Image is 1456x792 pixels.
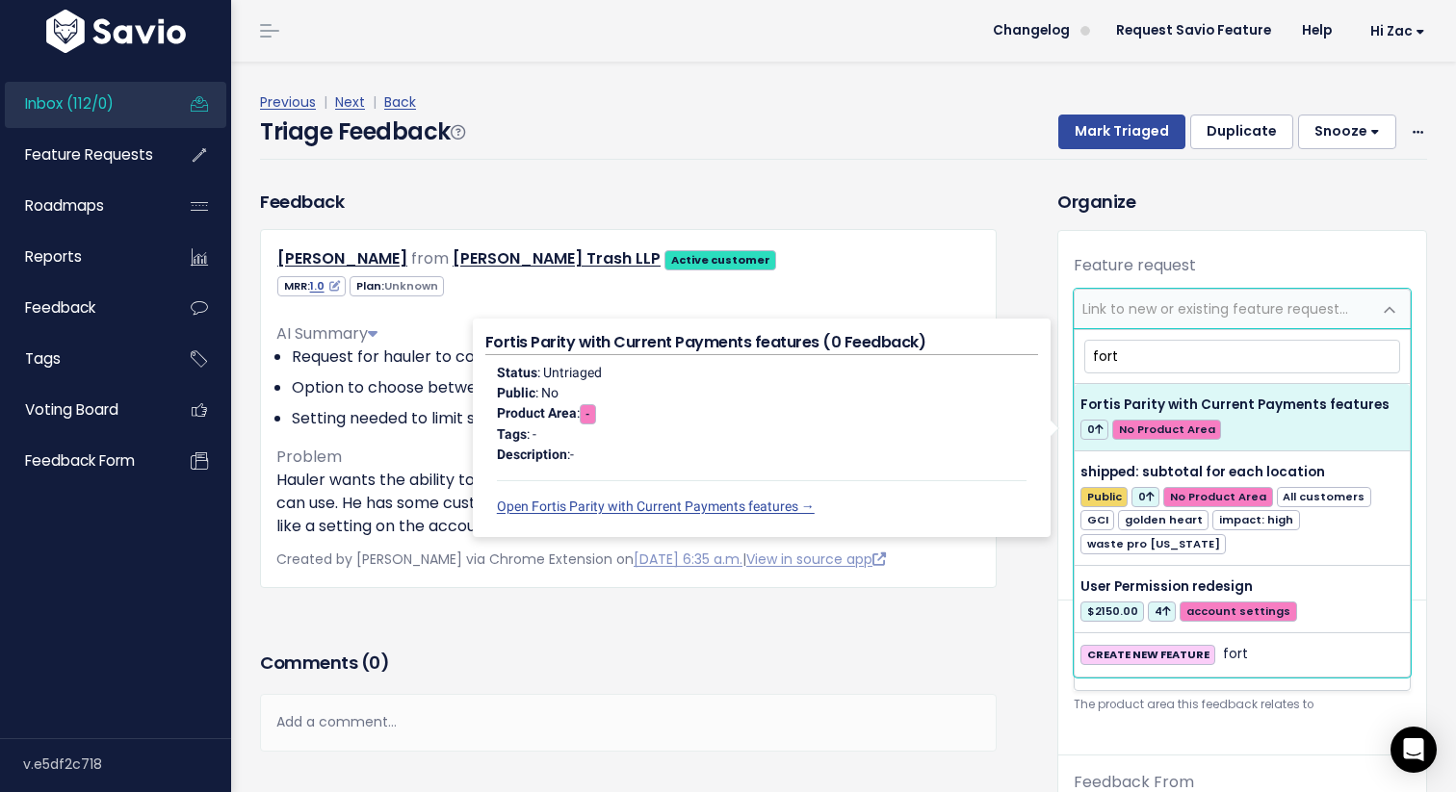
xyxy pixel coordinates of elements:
div: Open Intercom Messenger [1391,727,1437,773]
a: Feature Requests [5,133,160,177]
strong: Status [497,365,537,380]
a: Voting Board [5,388,160,432]
span: fort [1223,643,1248,666]
strong: CREATE NEW FEATURE [1087,647,1209,662]
span: - [570,447,574,462]
span: AI Summary [276,322,377,345]
span: 4 [1148,601,1176,622]
span: impact: high [1212,510,1299,530]
span: No Product Area [1112,420,1221,440]
span: Feedback form [25,450,135,471]
span: Problem [276,446,342,468]
h3: Organize [1057,189,1427,215]
h3: Feedback [260,189,344,215]
a: Inbox (112/0) [5,82,160,126]
a: Feedback [5,286,160,330]
button: Mark Triaged [1058,115,1185,149]
span: Hi Zac [1370,24,1425,38]
strong: Public [497,385,535,400]
div: : Untriaged : No : : - : [485,355,1038,524]
strong: Active customer [671,252,770,268]
a: Tags [5,337,160,381]
a: Feedback form [5,439,160,483]
li: Option to choose between credit card (cc) or ACH. [292,376,980,399]
label: Feature request [1074,254,1196,277]
span: Changelog [993,24,1070,38]
a: Reports [5,235,160,279]
span: $2150.00 [1080,601,1144,622]
p: Hauler wants the ability to decide which payment method (cc or ach, or both) the customer can use... [276,469,980,538]
button: Snooze [1298,115,1396,149]
h3: Comments ( ) [260,650,997,677]
strong: Description [497,447,567,462]
span: Roadmaps [25,195,104,216]
span: Reports [25,246,82,267]
a: Next [335,92,365,112]
span: Fortis Parity with Current Payments features [1080,396,1390,414]
button: Duplicate [1190,115,1293,149]
span: Link to new or existing feature request... [1082,299,1348,319]
span: Inbox (112/0) [25,93,114,114]
span: account settings [1180,601,1296,622]
span: golden heart [1118,510,1209,530]
span: 0 [369,651,380,675]
span: Tags [25,348,61,369]
span: GCI [1080,510,1114,530]
a: [PERSON_NAME] [277,247,407,269]
h4: Triage Feedback [260,115,464,149]
a: 1.0 [310,278,340,294]
a: Hi Zac [1347,16,1441,46]
h4: Fortis Parity with Current Payments features (0 Feedback) [485,331,1038,355]
span: waste pro [US_STATE] [1080,534,1226,554]
span: from [411,247,449,269]
strong: Tags [497,426,527,442]
div: Add a comment... [260,694,997,751]
span: Created by [PERSON_NAME] via Chrome Extension on | [276,549,886,569]
img: logo-white.9d6f32f41409.svg [41,10,191,53]
span: | [320,92,331,112]
strong: Product Area [497,405,577,421]
span: Public [1080,487,1128,507]
span: Feature Requests [25,144,153,165]
li: Setting needed to limit some customers to only pay with cc. [292,407,980,430]
span: Unknown [384,278,438,294]
span: MRR: [277,276,346,296]
span: Feedback [25,297,95,318]
span: shipped: subtotal for each location [1080,463,1325,481]
span: Plan: [350,276,444,296]
div: v.e5df2c718 [23,739,231,789]
a: [PERSON_NAME] Trash LLP [453,247,661,269]
a: Open Fortis Parity with Current Payments features → [497,498,815,514]
span: 0 [1080,420,1108,440]
a: View in source app [746,549,886,569]
a: Previous [260,92,316,112]
a: Request Savio Feature [1101,16,1287,45]
span: Voting Board [25,399,118,420]
span: All customers [1277,487,1371,507]
span: - [580,404,596,424]
span: | [369,92,380,112]
span: 0 [1131,487,1159,507]
a: Roadmaps [5,184,160,228]
a: [DATE] 6:35 a.m. [634,549,742,569]
small: The product area this feedback relates to [1074,695,1411,715]
span: No Product Area [1163,487,1272,507]
li: Request for hauler to control customer's payment methods. [292,345,980,369]
a: Back [384,92,416,112]
a: Help [1287,16,1347,45]
span: User Permission redesign [1080,577,1253,596]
